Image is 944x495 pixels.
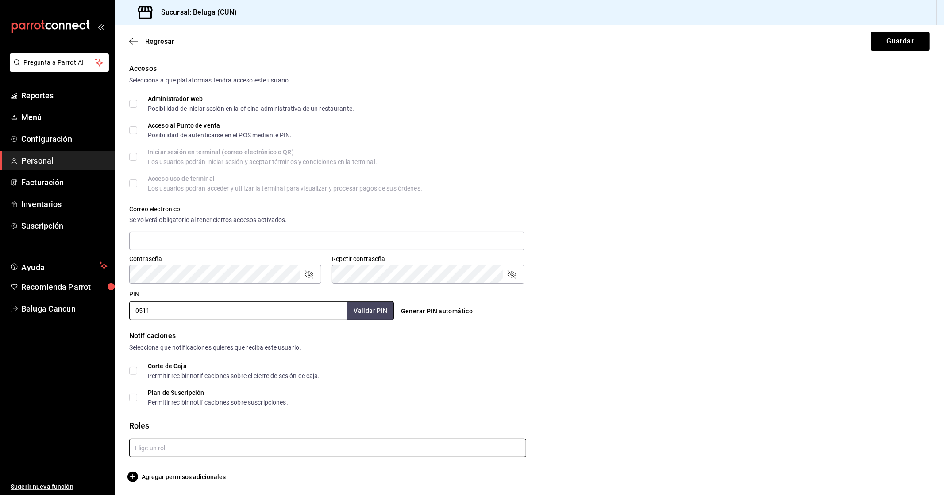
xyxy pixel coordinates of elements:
[148,149,377,155] div: Iniciar sesión en terminal (correo electrónico o QR)
[871,32,930,51] button: Guardar
[129,215,524,225] div: Se volverá obligatorio al tener ciertos accesos activados.
[11,482,108,491] span: Sugerir nueva función
[10,53,109,72] button: Pregunta a Parrot AI
[332,256,524,262] label: Repetir contraseña
[148,363,320,369] div: Corte de Caja
[129,63,930,74] div: Accesos
[148,105,354,112] div: Posibilidad de iniciar sesión en la oficina administrativa de un restaurante.
[6,64,109,74] a: Pregunta a Parrot AI
[129,76,930,85] div: Selecciona a que plataformas tendrá acceso este usuario.
[129,439,526,457] input: Elige un rol
[154,7,237,18] h3: Sucursal: Beluga (CUN)
[148,122,292,129] div: Acceso al Punto de venta
[347,302,393,320] button: Validar PIN
[129,292,139,298] label: PIN
[148,175,422,182] div: Acceso uso de terminal
[129,420,930,432] div: Roles
[21,281,108,293] span: Recomienda Parrot
[148,390,288,396] div: Plan de Suscripción
[129,207,524,213] label: Correo electrónico
[304,269,314,280] button: passwordField
[148,185,422,191] div: Los usuarios podrán acceder y utilizar la terminal para visualizar y procesar pagos de sus órdenes.
[506,269,517,280] button: passwordField
[21,220,108,232] span: Suscripción
[145,37,174,46] span: Regresar
[148,132,292,138] div: Posibilidad de autenticarse en el POS mediante PIN.
[129,37,174,46] button: Regresar
[397,303,477,320] button: Generar PIN automático
[97,23,104,30] button: open_drawer_menu
[148,399,288,405] div: Permitir recibir notificaciones sobre suscripciones.
[21,303,108,315] span: Beluga Cancun
[21,133,108,145] span: Configuración
[21,111,108,123] span: Menú
[129,472,226,482] button: Agregar permisos adicionales
[21,261,96,271] span: Ayuda
[24,58,95,67] span: Pregunta a Parrot AI
[21,155,108,167] span: Personal
[148,159,377,165] div: Los usuarios podrán iniciar sesión y aceptar términos y condiciones en la terminal.
[129,256,321,262] label: Contraseña
[129,331,930,341] div: Notificaciones
[21,176,108,188] span: Facturación
[129,301,347,320] input: 3 a 6 dígitos
[21,90,108,101] span: Reportes
[148,373,320,379] div: Permitir recibir notificaciones sobre el cierre de sesión de caja.
[129,343,930,352] div: Selecciona que notificaciones quieres que reciba este usuario.
[148,96,354,102] div: Administrador Web
[21,198,108,210] span: Inventarios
